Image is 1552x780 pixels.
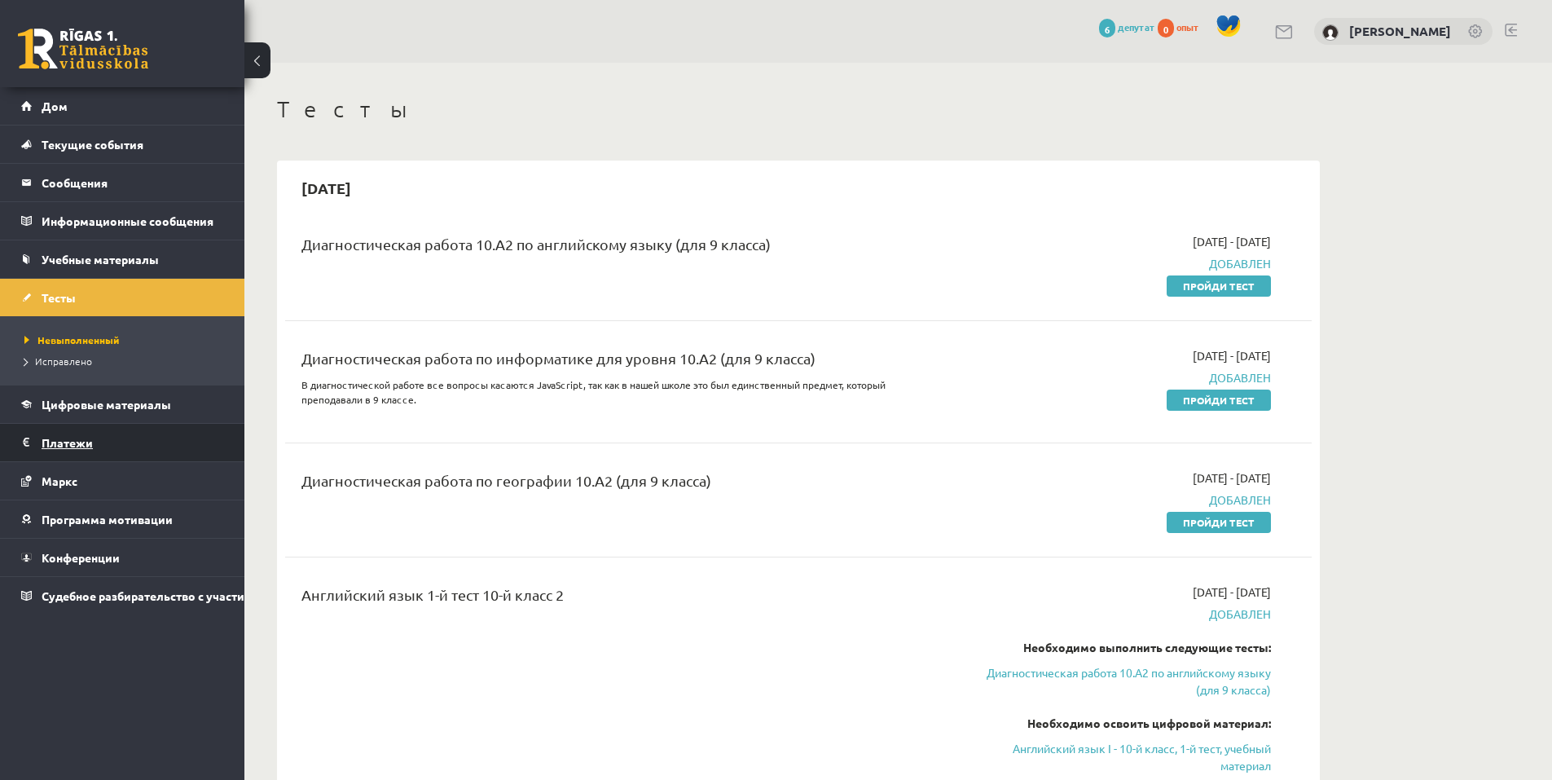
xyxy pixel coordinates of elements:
[1027,716,1271,730] font: Необходимо освоить цифровой материал:
[42,99,68,113] font: Дом
[987,665,1271,697] font: Диагностическая работа 10.А2 по английскому языку (для 9 класса)
[1163,23,1168,36] font: 0
[42,512,173,527] font: Программа мотивации
[21,539,224,576] a: Конференции
[42,175,108,190] font: Сообщения
[42,137,143,152] font: Текущие события
[301,472,711,489] font: Диагностическая работа по географии 10.А2 (для 9 класса)
[21,500,224,538] a: Программа мотивации
[21,164,224,201] a: Сообщения
[21,424,224,461] a: Платежи
[1183,280,1255,293] font: Пройди тест
[1193,234,1271,249] font: [DATE] - [DATE]
[301,236,771,253] font: Диагностическая работа 10.А2 по английскому языку (для 9 класса)
[277,95,411,122] font: Тесты
[42,397,171,412] font: Цифровые материалы
[1167,390,1271,411] a: Пройди тест
[1193,584,1271,599] font: [DATE] - [DATE]
[301,178,351,197] font: [DATE]
[964,664,1271,698] a: Диагностическая работа 10.А2 по английскому языку (для 9 класса)
[42,252,159,267] font: Учебные материалы
[21,126,224,163] a: Текущие события
[21,240,224,278] a: Учебные материалы
[1167,512,1271,533] a: Пройди тест
[964,740,1271,774] a: Английский язык I - 10-й класс, 1-й тест, учебный материал
[18,29,148,69] a: Рижская 1-я средняя школа заочного обучения
[1193,470,1271,485] font: [DATE] - [DATE]
[21,577,224,615] a: Судебное разбирательство с участием [PERSON_NAME]
[1013,741,1271,773] font: Английский язык I - 10-й класс, 1-й тест, учебный материал
[1023,640,1271,654] font: Необходимо выполнить следующие тесты:
[1183,394,1255,407] font: Пройди тест
[42,474,77,488] font: Маркс
[1209,606,1271,621] font: Добавлен
[21,202,224,240] a: Информационные сообщения
[42,550,120,565] font: Конференции
[24,333,228,347] a: Невыполненный
[1349,23,1451,39] a: [PERSON_NAME]
[1193,348,1271,363] font: [DATE] - [DATE]
[1158,20,1207,33] a: 0 опыт
[1209,256,1271,271] font: Добавлен
[42,290,76,305] font: Тесты
[301,586,564,603] font: Английский язык 1-й тест 10-й класс 2
[1105,23,1110,36] font: 6
[301,350,816,367] font: Диагностическая работа по информатике для уровня 10.А2 (для 9 класса)
[1118,20,1155,33] font: депутат
[1176,20,1199,33] font: опыт
[42,214,213,228] font: Информационные сообщения
[42,435,93,450] font: Платежи
[35,355,92,368] font: Исправлено
[21,462,224,500] a: Маркс
[21,386,224,423] a: Цифровые материалы
[1322,24,1339,41] img: Никита Немиро
[24,354,228,368] a: Исправлено
[301,378,886,406] font: В диагностической работе все вопросы касаются JavaScript, так как в нашей школе это был единствен...
[1167,275,1271,297] a: Пройди тест
[21,279,224,316] a: Тесты
[1209,492,1271,507] font: Добавлен
[21,87,224,125] a: Дом
[1099,20,1155,33] a: 6 депутат
[1183,516,1255,529] font: Пройди тест
[37,333,119,346] font: Невыполненный
[42,588,356,603] font: Судебное разбирательство с участием [PERSON_NAME]
[1209,370,1271,385] font: Добавлен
